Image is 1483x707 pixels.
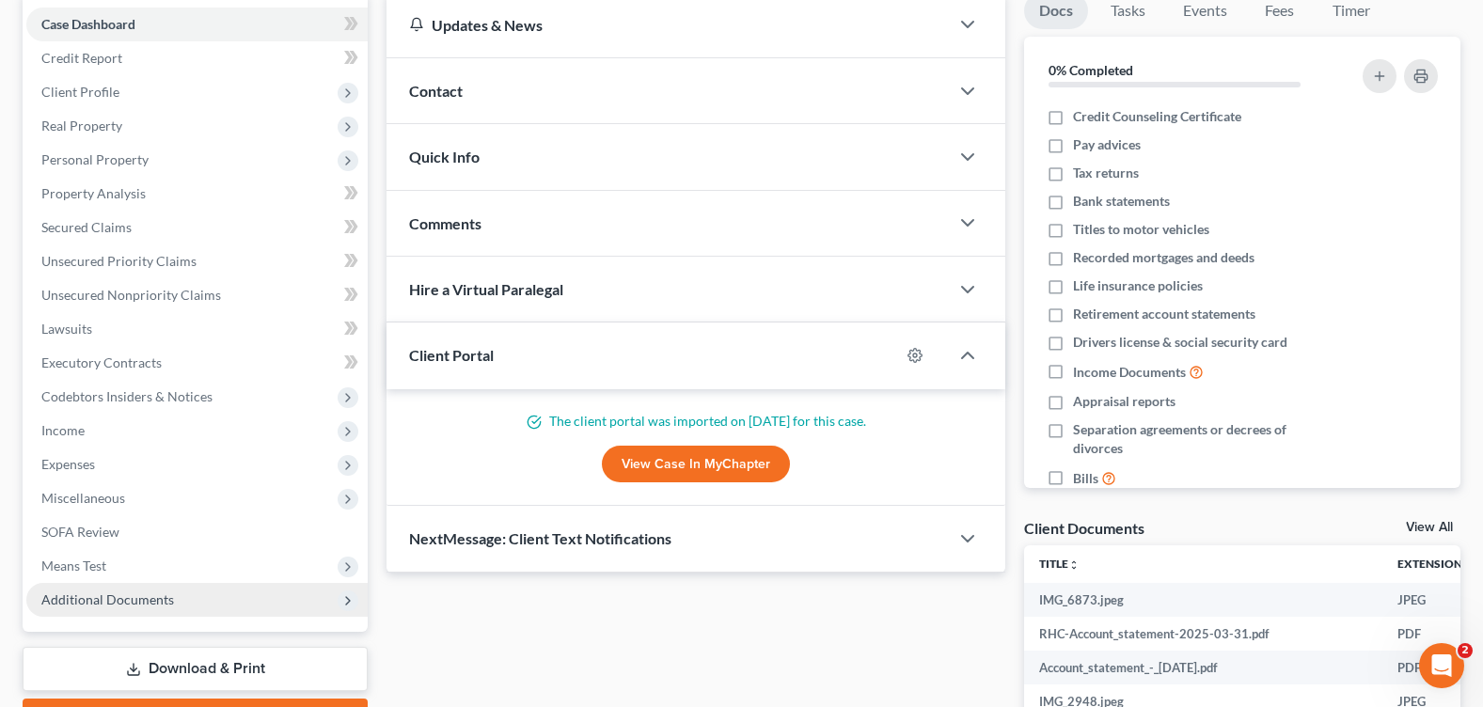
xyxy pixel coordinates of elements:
span: Client Portal [409,346,494,364]
td: RHC-Account_statement-2025-03-31.pdf [1024,617,1382,651]
span: Executory Contracts [41,354,162,370]
span: Property Analysis [41,185,146,201]
span: Separation agreements or decrees of divorces [1073,420,1335,458]
span: SOFA Review [41,524,119,540]
span: Credit Counseling Certificate [1073,107,1241,126]
span: Contact [409,82,463,100]
span: Drivers license & social security card [1073,333,1287,352]
span: Income Documents [1073,363,1186,382]
span: Life insurance policies [1073,276,1203,295]
span: Personal Property [41,151,149,167]
span: Comments [409,214,481,232]
iframe: Intercom live chat [1419,643,1464,688]
a: Unsecured Priority Claims [26,244,368,278]
span: Client Profile [41,84,119,100]
span: Case Dashboard [41,16,135,32]
span: Recorded mortgages and deeds [1073,248,1254,267]
span: Appraisal reports [1073,392,1175,411]
span: Means Test [41,558,106,573]
span: Tax returns [1073,164,1139,182]
a: Executory Contracts [26,346,368,380]
a: Case Dashboard [26,8,368,41]
a: Secured Claims [26,211,368,244]
a: Download & Print [23,647,368,691]
span: Lawsuits [41,321,92,337]
span: Credit Report [41,50,122,66]
span: Unsecured Nonpriority Claims [41,287,221,303]
td: IMG_6873.jpeg [1024,583,1382,617]
span: Quick Info [409,148,480,165]
a: SOFA Review [26,515,368,549]
span: Income [41,422,85,438]
strong: 0% Completed [1049,62,1133,78]
a: Lawsuits [26,312,368,346]
div: Client Documents [1024,518,1144,538]
a: View All [1406,521,1453,534]
a: Property Analysis [26,177,368,211]
span: NextMessage: Client Text Notifications [409,529,671,547]
span: Miscellaneous [41,490,125,506]
a: Titleunfold_more [1039,557,1080,571]
span: Bills [1073,469,1098,488]
span: 2 [1458,643,1473,658]
a: Credit Report [26,41,368,75]
span: Secured Claims [41,219,132,235]
span: Retirement account statements [1073,305,1255,323]
i: unfold_more [1068,559,1080,571]
a: View Case in MyChapter [602,446,790,483]
span: Unsecured Priority Claims [41,253,197,269]
span: Hire a Virtual Paralegal [409,280,563,298]
span: Titles to motor vehicles [1073,220,1209,239]
span: Codebtors Insiders & Notices [41,388,213,404]
span: Bank statements [1073,192,1170,211]
span: Additional Documents [41,591,174,607]
span: Pay advices [1073,135,1141,154]
span: Real Property [41,118,122,134]
a: Extensionunfold_more [1397,557,1474,571]
div: Updates & News [409,15,926,35]
span: Expenses [41,456,95,472]
a: Unsecured Nonpriority Claims [26,278,368,312]
td: Account_statement_-_[DATE].pdf [1024,651,1382,684]
p: The client portal was imported on [DATE] for this case. [409,412,983,431]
